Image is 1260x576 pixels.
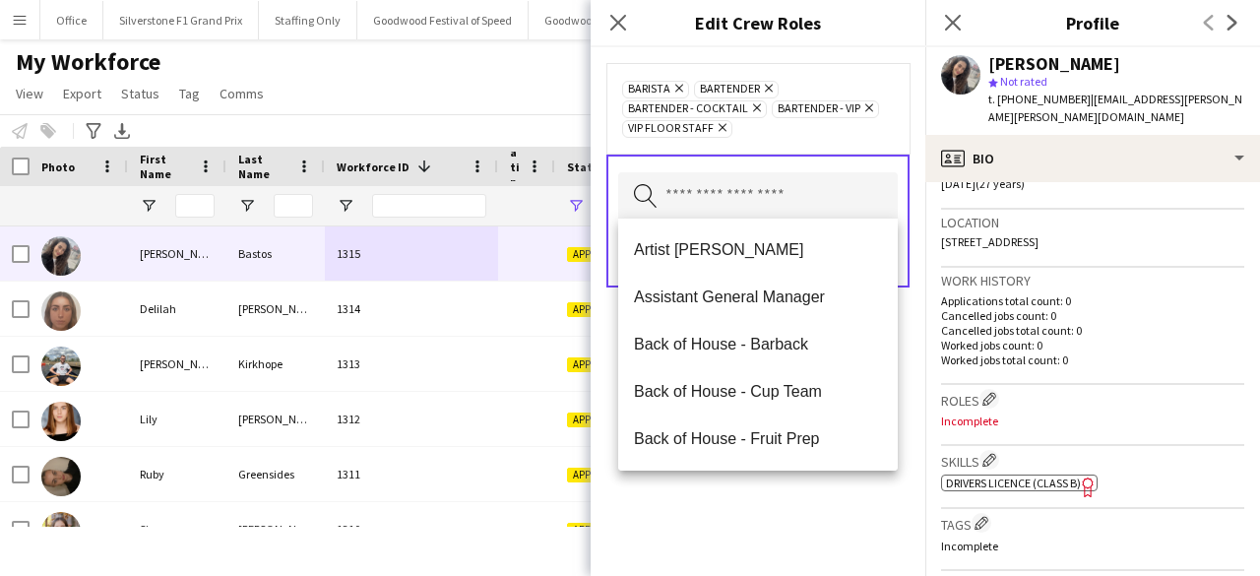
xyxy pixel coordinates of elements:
[628,82,670,97] span: Barista
[226,282,325,336] div: [PERSON_NAME]
[634,288,882,306] span: Assistant General Manager
[41,236,81,276] img: Barbara Bastos
[220,85,264,102] span: Comms
[8,81,51,106] a: View
[941,323,1244,338] p: Cancelled jobs total count: 0
[325,337,498,391] div: 1313
[634,382,882,401] span: Back of House - Cup Team
[41,160,75,174] span: Photo
[128,282,226,336] div: Delilah
[40,1,103,39] button: Office
[63,85,101,102] span: Export
[212,81,272,106] a: Comms
[41,402,81,441] img: Lily Phelps
[41,512,81,551] img: Sierra Panetta
[55,81,109,106] a: Export
[175,194,215,218] input: First Name Filter Input
[941,414,1244,428] p: Incomplete
[171,81,208,106] a: Tag
[140,152,191,181] span: First Name
[941,293,1244,308] p: Applications total count: 0
[128,447,226,501] div: Ruby
[128,337,226,391] div: [PERSON_NAME]
[529,1,654,39] button: Goodwood Revival
[988,55,1120,73] div: [PERSON_NAME]
[325,282,498,336] div: 1314
[988,92,1242,124] span: | [EMAIL_ADDRESS][PERSON_NAME][PERSON_NAME][DOMAIN_NAME]
[274,194,313,218] input: Last Name Filter Input
[357,1,529,39] button: Goodwood Festival of Speed
[567,160,605,174] span: Status
[226,392,325,446] div: [PERSON_NAME]
[634,335,882,353] span: Back of House - Barback
[226,226,325,281] div: Bastos
[567,468,628,482] span: Applicant
[337,197,354,215] button: Open Filter Menu
[634,240,882,259] span: Artist [PERSON_NAME]
[103,1,259,39] button: Silverstone F1 Grand Prix
[941,389,1244,410] h3: Roles
[325,502,498,556] div: 1310
[128,502,226,556] div: Sierra
[113,81,167,106] a: Status
[567,247,628,262] span: Applicant
[700,82,760,97] span: Bartender
[946,476,1081,490] span: Drivers Licence (Class B)
[628,101,748,117] span: Bartender - Cocktail
[226,447,325,501] div: Greensides
[778,101,860,117] span: Bartender - VIP
[16,85,43,102] span: View
[941,176,1025,191] span: [DATE] (27 years)
[121,85,159,102] span: Status
[16,47,160,77] span: My Workforce
[941,272,1244,289] h3: Work history
[634,429,882,448] span: Back of House - Fruit Prep
[925,135,1260,182] div: Bio
[325,226,498,281] div: 1315
[238,152,289,181] span: Last Name
[567,413,628,427] span: Applicant
[1000,74,1047,89] span: Not rated
[941,352,1244,367] p: Worked jobs total count: 0
[941,450,1244,471] h3: Skills
[41,347,81,386] img: James Kirkhope
[941,308,1244,323] p: Cancelled jobs count: 0
[128,226,226,281] div: [PERSON_NAME]
[567,302,628,317] span: Applicant
[226,502,325,556] div: [PERSON_NAME]
[82,119,105,143] app-action-btn: Advanced filters
[372,194,486,218] input: Workforce ID Filter Input
[140,197,157,215] button: Open Filter Menu
[941,539,1244,553] p: Incomplete
[567,197,585,215] button: Open Filter Menu
[325,447,498,501] div: 1311
[510,130,520,204] span: Rating
[925,10,1260,35] h3: Profile
[110,119,134,143] app-action-btn: Export XLSX
[941,338,1244,352] p: Worked jobs count: 0
[325,392,498,446] div: 1312
[337,160,409,174] span: Workforce ID
[179,85,200,102] span: Tag
[628,121,714,137] span: VIP Floor Staff
[567,523,628,538] span: Applicant
[41,457,81,496] img: Ruby Greensides
[226,337,325,391] div: Kirkhope
[988,92,1091,106] span: t. [PHONE_NUMBER]
[238,197,256,215] button: Open Filter Menu
[128,392,226,446] div: Lily
[41,291,81,331] img: Delilah Creasey
[567,357,628,372] span: Applicant
[941,234,1039,249] span: [STREET_ADDRESS]
[941,513,1244,534] h3: Tags
[259,1,357,39] button: Staffing Only
[591,10,925,35] h3: Edit Crew Roles
[941,214,1244,231] h3: Location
